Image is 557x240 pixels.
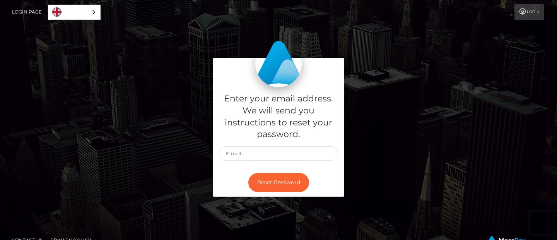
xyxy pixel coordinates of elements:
input: E-mail... [219,146,338,161]
a: English [48,5,100,19]
aside: Language selected: English [48,5,101,20]
button: Reset Password [248,173,309,192]
a: Login Page [12,4,42,20]
h5: Enter your email address. We will send you instructions to reset your password. [219,93,338,141]
a: Login [514,4,544,20]
div: Language [48,5,101,20]
img: MassPay Login [255,41,302,87]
